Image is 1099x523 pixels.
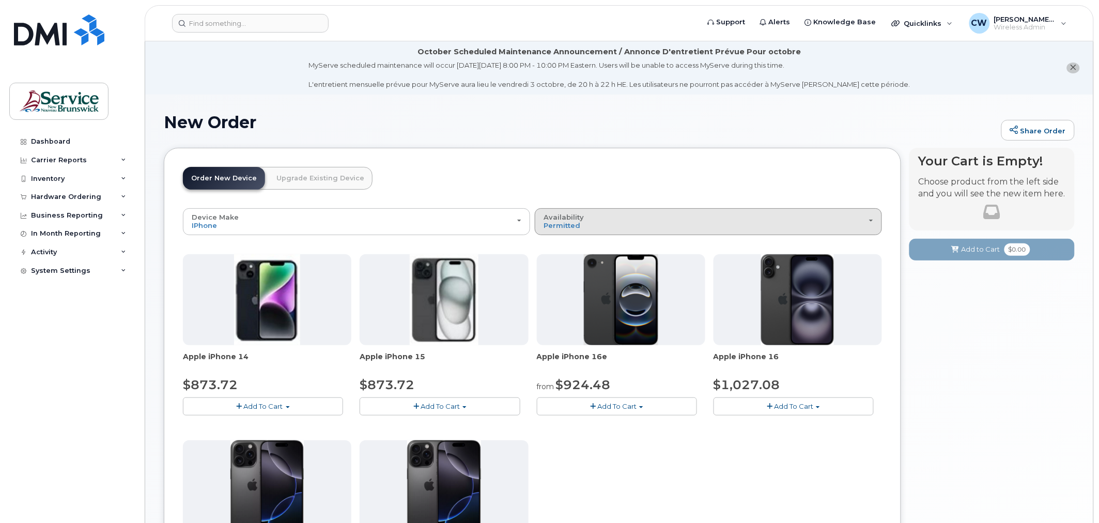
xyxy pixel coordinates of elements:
button: Add To Cart [537,397,697,416]
span: iPhone [192,221,217,229]
span: Add To Cart [774,402,813,410]
img: iphone16e.png [584,254,658,345]
span: Device Make [192,213,239,221]
img: iphone_16_plus.png [761,254,834,345]
img: iphone15.jpg [410,254,478,345]
button: Device Make iPhone [183,208,530,235]
h1: New Order [164,113,996,131]
button: Availability Permitted [535,208,882,235]
span: $873.72 [360,377,414,392]
h4: Your Cart is Empty! [919,154,1065,168]
span: Add To Cart [244,402,283,410]
span: $873.72 [183,377,238,392]
a: Order New Device [183,167,265,190]
div: MyServe scheduled maintenance will occur [DATE][DATE] 8:00 PM - 10:00 PM Eastern. Users will be u... [308,60,910,89]
span: Add To Cart [597,402,637,410]
span: $924.48 [556,377,611,392]
div: Apple iPhone 16 [714,351,882,372]
p: Choose product from the left side and you will see the new item here. [919,176,1065,200]
a: Upgrade Existing Device [268,167,373,190]
button: close notification [1067,63,1080,73]
span: Add To Cart [421,402,460,410]
button: Add To Cart [183,397,343,416]
span: $1,027.08 [714,377,780,392]
div: Apple iPhone 16e [537,351,705,372]
span: Add to Cart [962,244,1000,254]
small: from [537,382,554,391]
button: Add To Cart [360,397,520,416]
span: Permitted [544,221,580,229]
span: Availability [544,213,584,221]
button: Add To Cart [714,397,874,416]
div: Apple iPhone 14 [183,351,351,372]
button: Add to Cart $0.00 [909,239,1075,260]
img: iphone14.jpg [234,254,300,345]
div: October Scheduled Maintenance Announcement / Annonce D'entretient Prévue Pour octobre [418,47,801,57]
span: $0.00 [1004,243,1030,256]
div: Apple iPhone 15 [360,351,528,372]
a: Share Order [1001,120,1075,141]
